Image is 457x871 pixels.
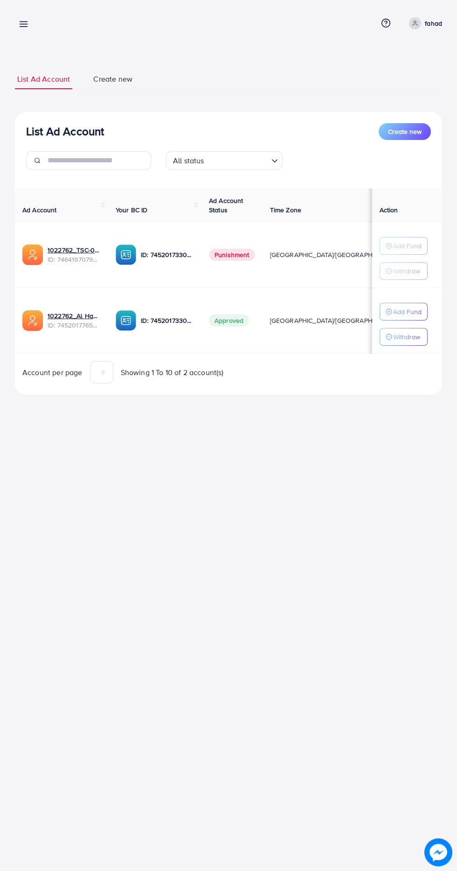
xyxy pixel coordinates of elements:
[209,196,243,215] span: Ad Account Status
[393,331,420,342] p: Withdraw
[48,245,101,255] a: 1022762_TSC-01_1737893822201
[380,262,428,280] button: Withdraw
[270,205,301,215] span: Time Zone
[270,250,400,259] span: [GEOGRAPHIC_DATA]/[GEOGRAPHIC_DATA]
[141,249,194,260] p: ID: 7452017330445533200
[388,127,422,136] span: Create new
[393,265,420,277] p: Withdraw
[171,154,206,167] span: All status
[380,328,428,346] button: Withdraw
[380,237,428,255] button: Add Fund
[393,306,422,317] p: Add Fund
[48,321,101,330] span: ID: 7452017765898354704
[22,310,43,331] img: ic-ads-acc.e4c84228.svg
[209,314,249,327] span: Approved
[48,255,101,264] span: ID: 7464197079427137537
[207,152,268,167] input: Search for option
[22,244,43,265] img: ic-ads-acc.e4c84228.svg
[121,367,224,378] span: Showing 1 To 10 of 2 account(s)
[424,838,452,866] img: image
[166,151,283,170] div: Search for option
[48,245,101,265] div: <span class='underline'>1022762_TSC-01_1737893822201</span></br>7464197079427137537
[393,240,422,251] p: Add Fund
[48,311,101,330] div: <span class='underline'>1022762_Al Hamd Traders_1735058097282</span></br>7452017765898354704
[380,303,428,321] button: Add Fund
[270,316,400,325] span: [GEOGRAPHIC_DATA]/[GEOGRAPHIC_DATA]
[26,125,104,138] h3: List Ad Account
[405,17,442,29] a: fahad
[116,244,136,265] img: ic-ba-acc.ded83a64.svg
[22,367,83,378] span: Account per page
[425,18,442,29] p: fahad
[22,205,57,215] span: Ad Account
[48,311,101,321] a: 1022762_Al Hamd Traders_1735058097282
[17,74,70,84] span: List Ad Account
[116,205,148,215] span: Your BC ID
[379,123,431,140] button: Create new
[141,315,194,326] p: ID: 7452017330445533200
[116,310,136,331] img: ic-ba-acc.ded83a64.svg
[209,249,255,261] span: Punishment
[93,74,132,84] span: Create new
[380,205,398,215] span: Action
